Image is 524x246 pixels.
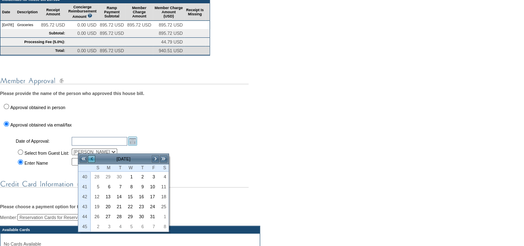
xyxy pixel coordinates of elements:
a: 2 [135,172,146,181]
td: Tuesday, September 30, 2025 [113,172,124,182]
td: Date of Approval: [15,136,70,146]
td: Friday, October 10, 2025 [146,182,157,192]
span: 895.72 USD [100,22,124,27]
span: 895.72 USD [100,48,124,53]
span: 0.00 USD [77,48,97,53]
td: Monday, October 27, 2025 [102,212,113,222]
label: Approval obtained in person [10,105,65,110]
a: 15 [125,192,135,201]
td: Thursday, October 30, 2025 [135,212,146,222]
th: Thursday [135,164,146,172]
span: 895.72 USD [41,22,65,27]
td: Sunday, October 19, 2025 [91,202,102,212]
th: 41 [78,182,91,192]
a: 3 [102,222,113,231]
a: 6 [102,182,113,191]
td: Friday, October 31, 2025 [146,212,157,222]
a: 26 [91,212,101,221]
td: Thursday, October 16, 2025 [135,192,146,202]
a: 5 [125,222,135,231]
span: 895.72 USD [159,31,183,36]
th: Sunday [91,164,102,172]
td: Monday, October 13, 2025 [102,192,113,202]
a: 31 [147,212,157,221]
span: 895.72 USD [100,31,124,36]
th: Wednesday [124,164,135,172]
td: Description [15,3,39,21]
a: 29 [125,212,135,221]
th: Friday [146,164,157,172]
td: [DATE] [96,154,151,163]
td: Thursday, October 09, 2025 [135,182,146,192]
td: Wednesday, November 05, 2025 [124,222,135,231]
td: Wednesday, October 22, 2025 [124,202,135,212]
img: questionMark_lightBlue.gif [87,13,92,18]
td: Member Charge Amount [126,3,153,21]
td: Sunday, October 26, 2025 [91,212,102,222]
td: Friday, November 07, 2025 [146,222,157,231]
td: Processing Fee (5.0%): [0,38,67,46]
a: 7 [113,182,124,191]
a: 20 [102,202,113,211]
td: Tuesday, October 21, 2025 [113,202,124,212]
td: Groceries [15,21,39,29]
td: Monday, October 06, 2025 [102,182,113,192]
a: 9 [135,182,146,191]
a: 25 [158,202,168,211]
th: 42 [78,192,91,202]
a: 18 [158,192,168,201]
th: Saturday [157,164,169,172]
td: Sunday, September 28, 2025 [91,172,102,182]
td: Saturday, November 01, 2025 [157,212,169,222]
a: 27 [102,212,113,221]
a: 21 [113,202,124,211]
td: Wednesday, October 08, 2025 [124,182,135,192]
a: 14 [113,192,124,201]
td: Member Charge Amount (USD) [153,3,184,21]
a: 12 [91,192,101,201]
td: Total: [0,46,67,55]
td: Monday, September 29, 2025 [102,172,113,182]
a: 6 [135,222,146,231]
td: Friday, October 24, 2025 [146,202,157,212]
td: Wednesday, October 29, 2025 [124,212,135,222]
td: Saturday, October 04, 2025 [157,172,169,182]
a: 3 [147,172,157,181]
td: Thursday, October 23, 2025 [135,202,146,212]
td: Tuesday, October 07, 2025 [113,182,124,192]
td: Monday, November 03, 2025 [102,222,113,231]
td: Concierge Reimbursement Amount [67,3,98,21]
span: 44.79 USD [161,39,183,44]
td: Wednesday, October 01, 2025 [124,172,135,182]
a: 8 [125,182,135,191]
span: 940.51 USD [159,48,183,53]
th: 44 [78,212,91,222]
label: Approval obtained via email/fax [10,122,72,127]
td: Thursday, October 02, 2025 [135,172,146,182]
td: Date [0,3,15,21]
a: 8 [158,222,168,231]
a: 5 [91,182,101,191]
td: Wednesday, October 15, 2025 [124,192,135,202]
td: Tuesday, October 14, 2025 [113,192,124,202]
th: Monday [102,164,113,172]
a: 29 [102,172,113,181]
a: 30 [113,172,124,181]
a: 13 [102,192,113,201]
th: Tuesday [113,164,124,172]
a: 1 [158,212,168,221]
th: 45 [78,222,91,231]
td: Sunday, November 02, 2025 [91,222,102,231]
td: Friday, October 17, 2025 [146,192,157,202]
span: 0.00 USD [77,22,97,27]
td: Monday, October 20, 2025 [102,202,113,212]
td: Saturday, November 08, 2025 [157,222,169,231]
a: 24 [147,202,157,211]
td: Tuesday, November 04, 2025 [113,222,124,231]
td: Available Cards [0,226,260,234]
th: 43 [78,202,91,212]
td: Saturday, October 25, 2025 [157,202,169,212]
label: Enter Name [24,161,48,166]
td: Subtotal: [0,29,67,38]
span: 0.00 USD [77,31,97,36]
